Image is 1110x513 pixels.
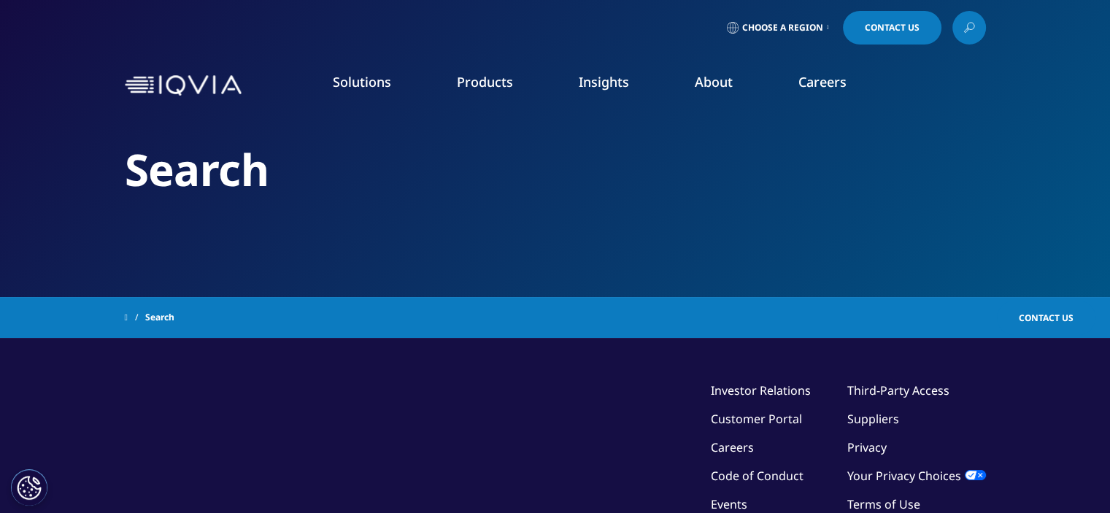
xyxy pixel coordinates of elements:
a: Suppliers [847,411,899,427]
a: Your Privacy Choices [847,468,986,484]
a: Customer Portal [711,411,802,427]
a: About [695,73,733,90]
span: Contact Us [865,23,920,32]
a: Code of Conduct [711,468,803,484]
a: Careers [711,439,754,455]
a: Contact Us [843,11,941,45]
a: Events [711,496,747,512]
span: Contact Us [1019,312,1074,324]
span: Choose a Region [742,22,823,34]
button: Cookies Settings [11,469,47,506]
a: Careers [798,73,847,90]
a: Third-Party Access [847,382,949,398]
a: Products [457,73,513,90]
a: Investor Relations [711,382,811,398]
a: Insights [579,73,629,90]
a: Contact Us [997,301,1095,335]
span: Search [145,304,174,331]
a: Terms of Use [847,496,920,512]
a: Privacy [847,439,887,455]
h2: Search [125,142,986,197]
img: IQVIA Healthcare Information Technology and Pharma Clinical Research Company [125,75,242,96]
nav: Primary [247,51,986,120]
a: Solutions [333,73,391,90]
